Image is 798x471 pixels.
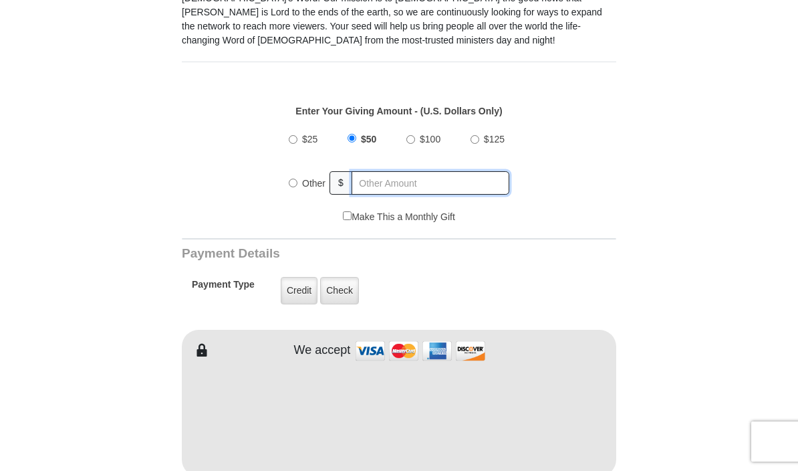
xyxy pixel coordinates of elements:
[352,171,509,195] input: Other Amount
[354,337,487,365] img: credit cards accepted
[295,106,502,116] strong: Enter Your Giving Amount - (U.S. Dollars Only)
[192,279,255,297] h5: Payment Type
[329,171,352,195] span: $
[182,246,523,262] h3: Payment Details
[302,178,325,189] span: Other
[302,134,317,145] span: $25
[343,211,352,220] input: Make This a Monthly Gift
[320,277,359,304] label: Check
[420,134,440,145] span: $100
[484,134,505,145] span: $125
[281,277,317,304] label: Credit
[294,343,351,358] h4: We accept
[343,210,455,224] label: Make This a Monthly Gift
[361,134,376,145] span: $50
